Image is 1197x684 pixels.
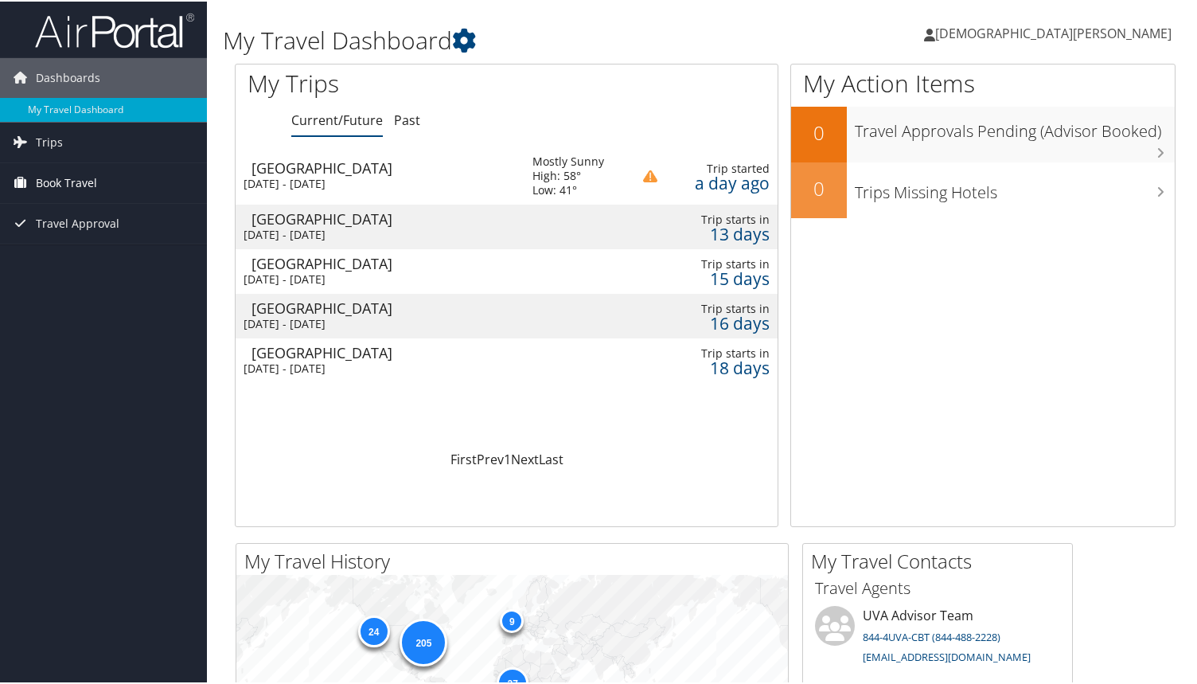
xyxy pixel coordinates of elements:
a: Prev [477,449,504,467]
a: 0Travel Approvals Pending (Advisor Booked) [791,105,1175,161]
li: UVA Advisor Team [807,604,1068,670]
h2: 0 [791,174,847,201]
div: 13 days [673,225,770,240]
a: [DEMOGRAPHIC_DATA][PERSON_NAME] [924,8,1187,56]
div: Trip started [673,160,770,174]
div: [GEOGRAPHIC_DATA] [251,299,517,314]
div: [DATE] - [DATE] [244,271,509,285]
span: Trips [36,121,63,161]
div: 16 days [673,315,770,329]
h2: 0 [791,118,847,145]
div: Trip starts in [673,345,770,359]
h1: My Travel Dashboard [223,22,866,56]
span: Travel Approval [36,202,119,242]
div: [GEOGRAPHIC_DATA] [251,210,517,225]
div: a day ago [673,174,770,189]
h2: My Travel Contacts [811,546,1072,573]
a: Current/Future [291,110,383,127]
h2: My Travel History [244,546,788,573]
span: Book Travel [36,162,97,201]
div: [DATE] - [DATE] [244,360,509,374]
a: 0Trips Missing Hotels [791,161,1175,217]
div: 205 [400,617,447,665]
a: Past [394,110,420,127]
img: alert-flat-solid-caution.png [643,168,657,182]
a: [EMAIL_ADDRESS][DOMAIN_NAME] [863,648,1031,663]
h1: My Trips [248,65,540,99]
div: Mostly Sunny [532,153,604,167]
span: Dashboards [36,57,100,96]
a: First [450,449,477,467]
div: [DATE] - [DATE] [244,315,509,330]
a: 1 [504,449,511,467]
h1: My Action Items [791,65,1175,99]
div: High: 58° [532,167,604,182]
div: Trip starts in [673,211,770,225]
div: 15 days [673,270,770,284]
div: [DATE] - [DATE] [244,226,509,240]
div: [GEOGRAPHIC_DATA] [251,344,517,358]
div: 24 [357,614,389,646]
a: Last [539,449,563,467]
h3: Travel Agents [815,576,1060,598]
h3: Trips Missing Hotels [855,172,1175,202]
div: Trip starts in [673,256,770,270]
div: [GEOGRAPHIC_DATA] [251,255,517,269]
a: 844-4UVA-CBT (844-488-2228) [863,628,1000,643]
div: Trip starts in [673,300,770,315]
img: airportal-logo.png [35,10,194,48]
div: 18 days [673,359,770,373]
div: 9 [500,608,524,631]
div: Low: 41° [532,182,604,196]
div: [GEOGRAPHIC_DATA] [251,159,517,174]
a: Next [511,449,539,467]
span: [DEMOGRAPHIC_DATA][PERSON_NAME] [935,23,1172,41]
div: [DATE] - [DATE] [244,175,509,190]
h3: Travel Approvals Pending (Advisor Booked) [855,111,1175,141]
